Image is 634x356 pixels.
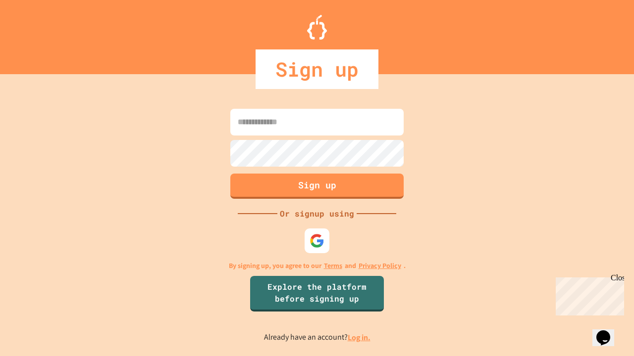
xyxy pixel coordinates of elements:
[307,15,327,40] img: Logo.svg
[277,208,357,220] div: Or signup using
[256,49,378,89] div: Sign up
[229,261,406,271] p: By signing up, you agree to our and .
[230,174,404,199] button: Sign up
[264,331,370,344] p: Already have an account?
[310,233,324,248] img: google-icon.svg
[348,332,370,343] a: Log in.
[250,276,384,311] a: Explore the platform before signing up
[592,316,624,346] iframe: chat widget
[359,261,401,271] a: Privacy Policy
[324,261,342,271] a: Terms
[4,4,68,63] div: Chat with us now!Close
[552,273,624,315] iframe: chat widget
